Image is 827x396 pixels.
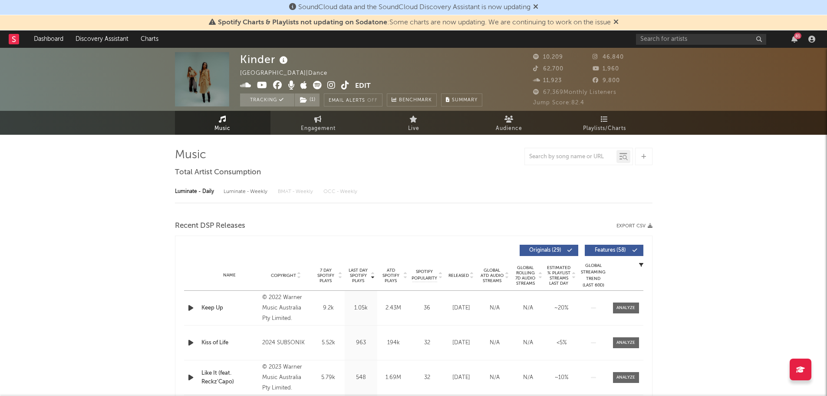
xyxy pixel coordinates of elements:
[448,273,469,278] span: Released
[480,304,509,313] div: N/A
[314,304,343,313] div: 9.2k
[585,245,643,256] button: Features(58)
[447,373,476,382] div: [DATE]
[533,90,616,95] span: 67,369 Monthly Listeners
[294,93,320,106] span: ( 1 )
[69,30,135,48] a: Discovery Assistant
[636,34,766,45] input: Search for artists
[496,123,522,134] span: Audience
[175,184,215,199] div: Luminate - Daily
[533,54,563,60] span: 10,209
[590,248,630,253] span: Features ( 58 )
[347,268,370,283] span: Last Day Spotify Plays
[533,78,562,83] span: 11,923
[240,68,337,79] div: [GEOGRAPHIC_DATA] | Dance
[412,304,442,313] div: 36
[224,184,269,199] div: Luminate - Weekly
[367,98,378,103] em: Off
[580,263,606,289] div: Global Streaming Trend (Last 60D)
[240,52,290,67] div: Kinder
[201,272,258,279] div: Name
[379,268,402,283] span: ATD Spotify Plays
[355,81,371,92] button: Edit
[547,373,576,382] div: ~ 10 %
[301,123,336,134] span: Engagement
[314,339,343,347] div: 5.52k
[613,19,619,26] span: Dismiss
[447,304,476,313] div: [DATE]
[593,66,619,72] span: 1,960
[379,304,408,313] div: 2.43M
[533,4,538,11] span: Dismiss
[135,30,165,48] a: Charts
[514,265,537,286] span: Global Rolling 7D Audio Streams
[175,167,261,178] span: Total Artist Consumption
[452,98,478,103] span: Summary
[240,93,294,106] button: Tracking
[201,369,258,386] a: Like It (feat. Reckz'Capo)
[201,304,258,313] a: Keep Up
[412,269,437,282] span: Spotify Popularity
[28,30,69,48] a: Dashboard
[347,304,375,313] div: 1.05k
[557,111,652,135] a: Playlists/Charts
[314,268,337,283] span: 7 Day Spotify Plays
[201,339,258,347] a: Kiss of Life
[347,339,375,347] div: 963
[314,373,343,382] div: 5.79k
[379,373,408,382] div: 1.69M
[593,54,624,60] span: 46,840
[379,339,408,347] div: 194k
[412,373,442,382] div: 32
[480,339,509,347] div: N/A
[514,304,543,313] div: N/A
[298,4,530,11] span: SoundCloud data and the SoundCloud Discovery Assistant is now updating
[791,36,797,43] button: 81
[520,245,578,256] button: Originals(29)
[583,123,626,134] span: Playlists/Charts
[412,339,442,347] div: 32
[295,93,320,106] button: (1)
[218,19,611,26] span: : Some charts are now updating. We are continuing to work on the issue
[547,339,576,347] div: <5%
[533,100,584,106] span: Jump Score: 82.4
[347,373,375,382] div: 548
[366,111,461,135] a: Live
[547,265,571,286] span: Estimated % Playlist Streams Last Day
[262,293,310,324] div: © 2022 Warner Music Australia Pty Limited.
[514,339,543,347] div: N/A
[175,221,245,231] span: Recent DSP Releases
[480,373,509,382] div: N/A
[480,268,504,283] span: Global ATD Audio Streams
[794,33,801,39] div: 81
[399,95,432,106] span: Benchmark
[175,111,270,135] a: Music
[461,111,557,135] a: Audience
[271,273,296,278] span: Copyright
[514,373,543,382] div: N/A
[447,339,476,347] div: [DATE]
[533,66,563,72] span: 62,700
[324,93,382,106] button: Email AlertsOff
[408,123,419,134] span: Live
[525,248,565,253] span: Originals ( 29 )
[262,362,310,393] div: © 2023 Warner Music Australia Pty Limited.
[270,111,366,135] a: Engagement
[616,223,652,229] button: Export CSV
[441,93,482,106] button: Summary
[525,153,616,160] input: Search by song name or URL
[593,78,620,83] span: 9,800
[547,304,576,313] div: ~ 20 %
[218,19,387,26] span: Spotify Charts & Playlists not updating on Sodatone
[214,123,231,134] span: Music
[387,93,437,106] a: Benchmark
[262,338,310,348] div: 2024 SUBSONIK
